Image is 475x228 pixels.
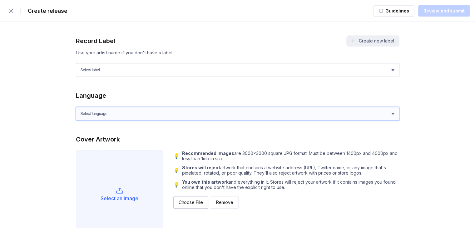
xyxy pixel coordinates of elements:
[373,5,414,17] button: Guidelines
[173,196,208,209] button: Choose File
[20,8,22,14] div: |
[182,151,234,156] b: Recommended images
[76,136,120,143] div: Cover Artwork
[346,35,399,47] button: Create new label
[182,165,220,170] b: Stores will reject
[76,50,399,56] div: Use your artist name if you don't have a label
[179,199,203,206] div: Choose File
[24,8,67,14] div: Create release
[182,179,399,190] div: and everything in it. Stores will reject your artwork if it contains images you found online that...
[173,153,180,159] div: 💡
[182,151,399,161] div: are 3000x3000 square JPG format. Must be between 1400px and 4000px and less than 1mb in size.
[173,181,180,188] div: 💡
[76,92,106,99] div: Language
[182,179,229,185] b: You own this artwork
[173,167,180,173] div: 💡
[383,8,409,14] div: Guidelines
[76,37,115,45] div: Record Label
[182,165,399,176] div: artwork that contains a website address (URL), Twitter name, or any image that's pixelated, rotat...
[101,195,138,201] div: Select an image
